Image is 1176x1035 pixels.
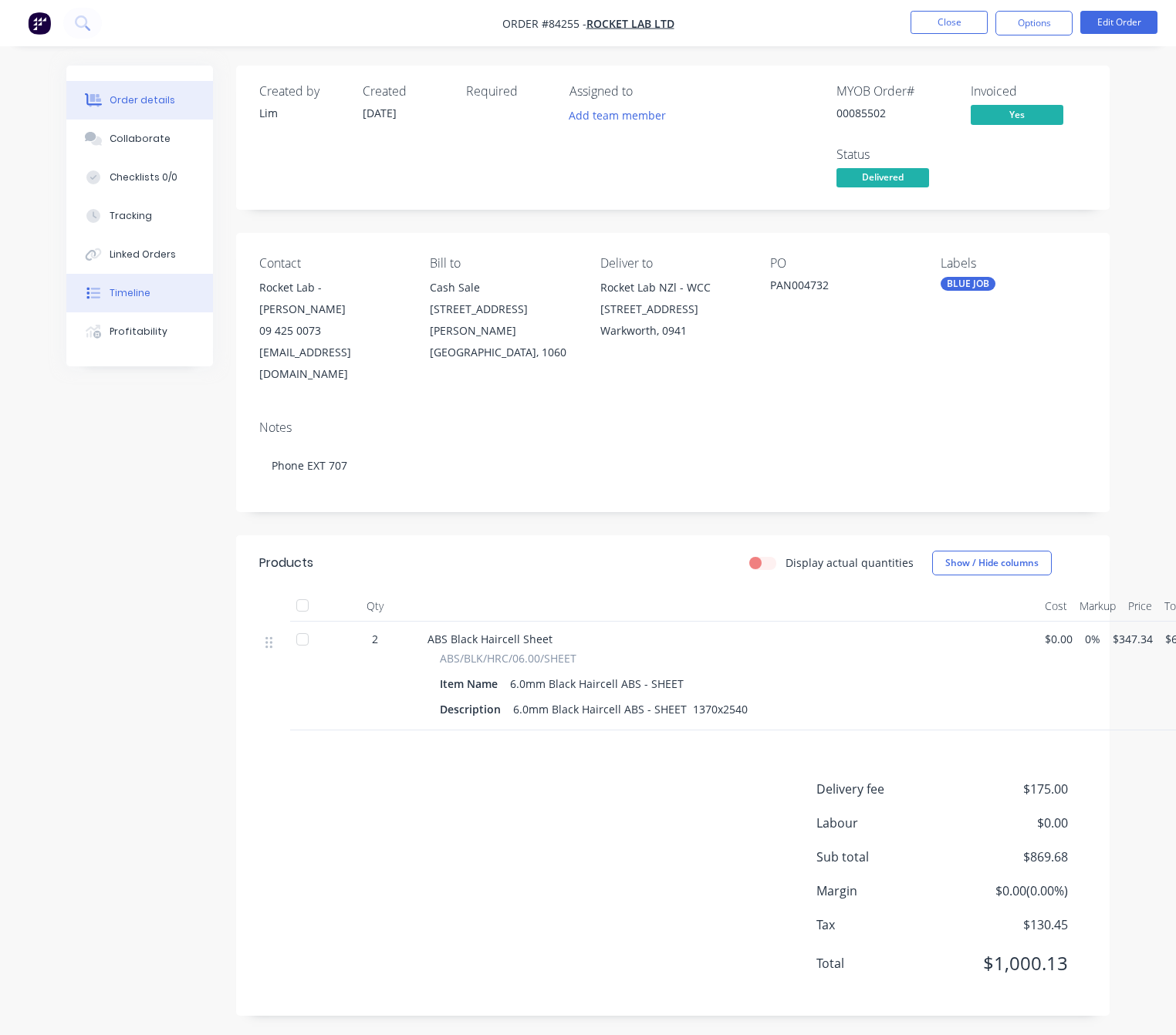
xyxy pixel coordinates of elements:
[954,814,1068,832] span: $0.00
[259,84,344,99] div: Created by
[836,168,929,191] button: Delivered
[110,248,176,261] div: Linked Orders
[1085,631,1100,647] span: 0%
[971,105,1063,124] span: Yes
[110,170,177,184] div: Checklists 0/0
[466,84,551,99] div: Required
[110,209,152,223] div: Tracking
[971,84,1086,99] div: Invoiced
[430,277,576,342] div: Cash Sale [STREET_ADDRESS][PERSON_NAME]
[507,698,754,720] div: 6.0mm Black Haircell ABS - SHEET 1370x2540
[954,882,1068,900] span: $0.00 ( 0.00 %)
[1122,591,1158,622] div: Price
[1045,631,1073,647] span: $0.00
[836,84,952,99] div: MYOB Order #
[110,93,175,107] div: Order details
[28,12,51,35] img: Factory
[502,16,586,31] span: Order #84255 -
[954,949,1068,977] span: $1,000.13
[816,848,954,866] span: Sub total
[66,120,213,158] button: Collaborate
[561,105,674,126] button: Add team member
[259,277,405,385] div: Rocket Lab - [PERSON_NAME]09 425 0073[EMAIL_ADDRESS][DOMAIN_NAME]
[110,132,171,146] div: Collaborate
[816,915,954,934] span: Tax
[259,105,344,121] div: Lim
[430,342,576,363] div: [GEOGRAPHIC_DATA], 1060
[66,197,213,235] button: Tracking
[372,631,378,647] span: 2
[911,11,988,34] button: Close
[995,11,1073,35] button: Options
[954,915,1068,934] span: $130.45
[259,256,405,271] div: Contact
[363,106,397,120] span: [DATE]
[816,780,954,798] span: Delivery fee
[259,554,313,572] div: Products
[259,420,1086,435] div: Notes
[440,698,507,720] div: Description
[941,277,995,291] div: BLUE JOB
[836,147,952,162] div: Status
[1080,11,1157,34] button: Edit Order
[941,256,1086,271] div: Labels
[110,325,167,339] div: Profitability
[430,256,576,271] div: Bill to
[600,256,746,271] div: Deliver to
[66,81,213,120] button: Order details
[66,274,213,312] button: Timeline
[1073,591,1122,622] div: Markup
[1039,591,1073,622] div: Cost
[66,312,213,351] button: Profitability
[816,882,954,900] span: Margin
[836,105,952,121] div: 00085502
[66,235,213,274] button: Linked Orders
[363,84,448,99] div: Created
[569,84,724,99] div: Assigned to
[836,168,929,187] span: Delivered
[259,277,405,320] div: Rocket Lab - [PERSON_NAME]
[786,555,914,571] label: Display actual quantities
[770,277,916,298] div: PAN004732
[430,277,576,363] div: Cash Sale [STREET_ADDRESS][PERSON_NAME][GEOGRAPHIC_DATA], 1060
[816,814,954,832] span: Labour
[440,650,576,666] span: ABS/BLK/HRC/06.00/SHEET
[600,277,746,342] div: Rocket Lab NZl - WCC [STREET_ADDRESS]Warkworth, 0941
[586,16,674,31] a: Rocket Lab Ltd
[427,632,553,646] span: ABS Black Haircell Sheet
[770,256,916,271] div: PO
[66,158,213,197] button: Checklists 0/0
[954,848,1068,866] span: $869.68
[259,342,405,385] div: [EMAIL_ADDRESS][DOMAIN_NAME]
[504,673,690,695] div: 6.0mm Black Haircell ABS - SHEET
[954,780,1068,798] span: $175.00
[600,320,746,342] div: Warkworth, 0941
[329,591,421,622] div: Qty
[259,320,405,342] div: 09 425 0073
[569,105,674,126] button: Add team member
[600,277,746,320] div: Rocket Lab NZl - WCC [STREET_ADDRESS]
[816,954,954,973] span: Total
[259,442,1086,489] div: Phone EXT 707
[110,286,150,300] div: Timeline
[440,673,504,695] div: Item Name
[932,551,1052,575] button: Show / Hide columns
[1113,631,1153,647] span: $347.34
